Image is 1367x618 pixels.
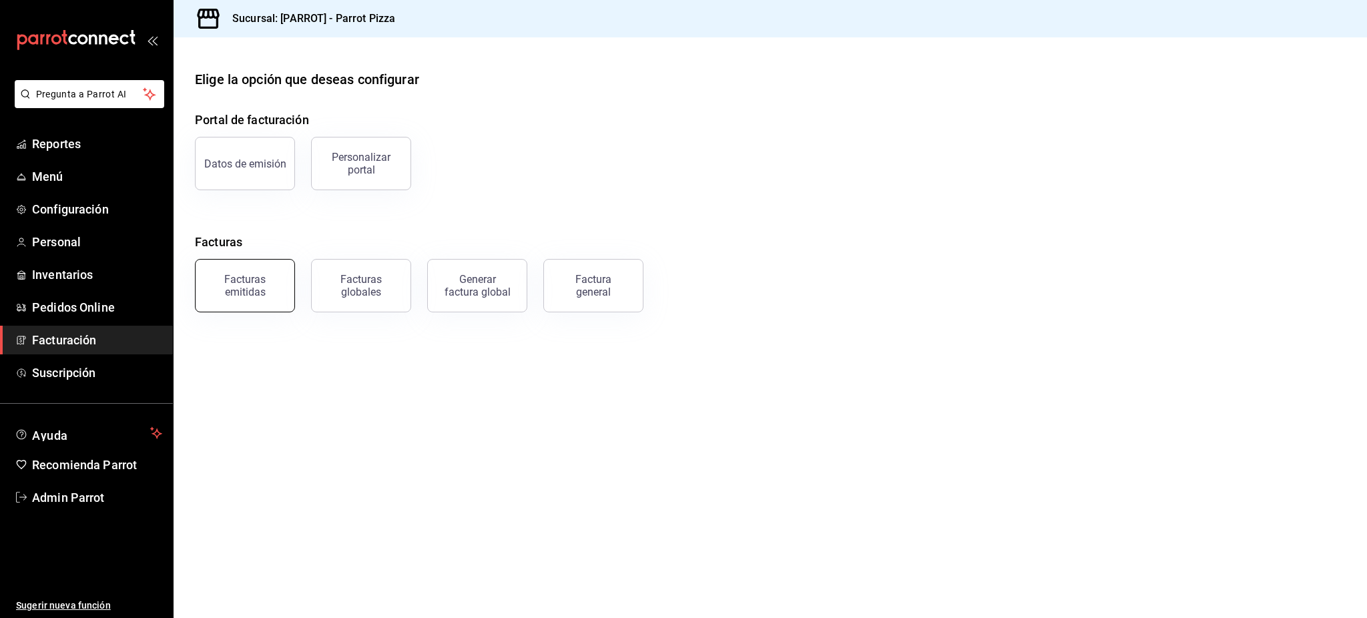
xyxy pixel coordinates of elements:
div: Facturas emitidas [204,273,286,298]
span: Facturación [32,331,162,349]
button: Generar factura global [427,259,527,312]
span: Menú [32,168,162,186]
a: Pregunta a Parrot AI [9,97,164,111]
div: Personalizar portal [320,151,402,176]
div: Elige la opción que deseas configurar [195,69,419,89]
button: open_drawer_menu [147,35,158,45]
h3: Sucursal: [PARROT] - Parrot Pizza [222,11,395,27]
button: Datos de emisión [195,137,295,190]
span: Sugerir nueva función [16,599,162,613]
span: Configuración [32,200,162,218]
button: Personalizar portal [311,137,411,190]
button: Facturas globales [311,259,411,312]
div: Factura general [560,273,627,298]
span: Personal [32,233,162,251]
span: Inventarios [32,266,162,284]
span: Pregunta a Parrot AI [36,87,144,101]
span: Pedidos Online [32,298,162,316]
span: Suscripción [32,364,162,382]
span: Recomienda Parrot [32,456,162,474]
h4: Portal de facturación [195,111,1346,129]
button: Factura general [543,259,643,312]
div: Generar factura global [444,273,511,298]
span: Reportes [32,135,162,153]
span: Ayuda [32,425,145,441]
button: Facturas emitidas [195,259,295,312]
div: Facturas globales [320,273,402,298]
button: Pregunta a Parrot AI [15,80,164,108]
div: Datos de emisión [204,158,286,170]
span: Admin Parrot [32,489,162,507]
h4: Facturas [195,233,1346,251]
